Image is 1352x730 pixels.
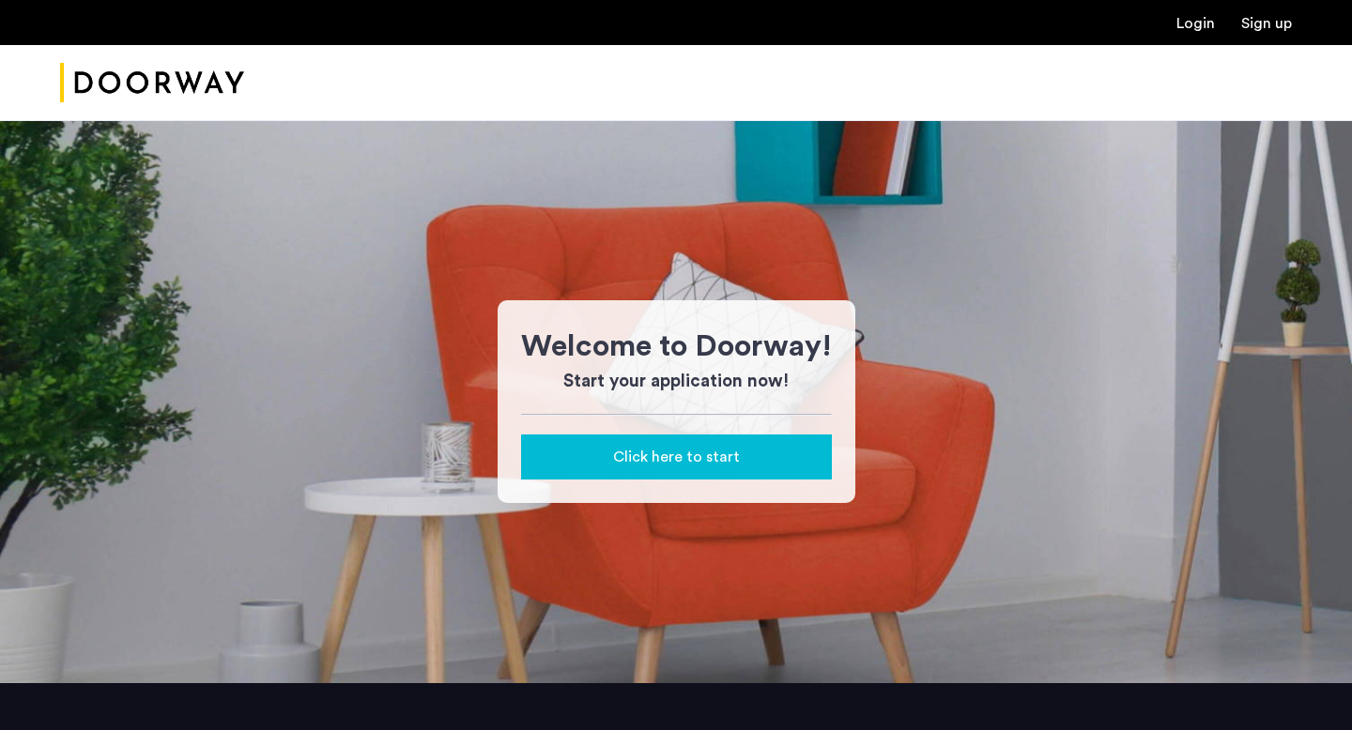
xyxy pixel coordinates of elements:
h3: Start your application now! [521,369,832,395]
a: Login [1176,16,1215,31]
span: Click here to start [613,446,740,468]
img: logo [60,48,244,118]
button: button [521,434,832,479]
a: Registration [1241,16,1292,31]
a: Cazamio Logo [60,48,244,118]
h1: Welcome to Doorway! [521,324,832,369]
